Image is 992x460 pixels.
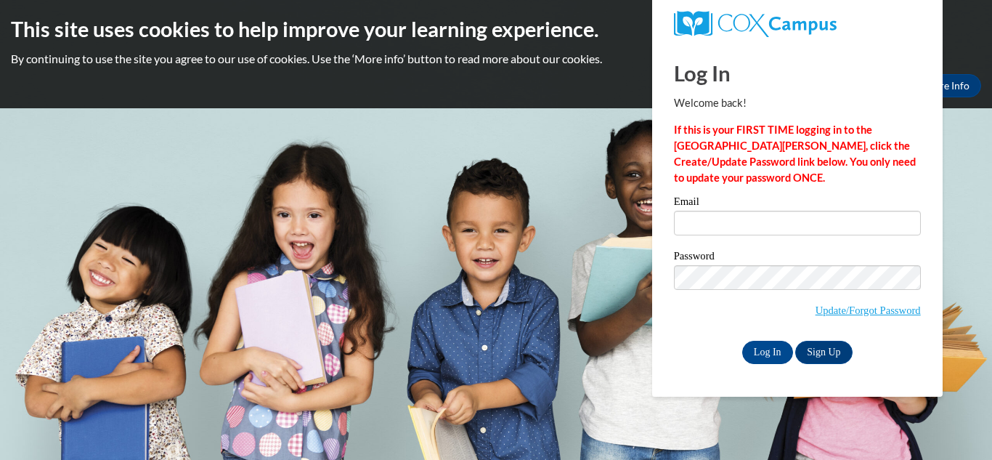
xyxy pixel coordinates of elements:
[674,11,921,37] a: COX Campus
[674,124,916,184] strong: If this is your FIRST TIME logging in to the [GEOGRAPHIC_DATA][PERSON_NAME], click the Create/Upd...
[674,196,921,211] label: Email
[674,58,921,88] h1: Log In
[742,341,793,364] input: Log In
[11,51,981,67] p: By continuing to use the site you agree to our use of cookies. Use the ‘More info’ button to read...
[674,251,921,265] label: Password
[913,74,981,97] a: More Info
[674,95,921,111] p: Welcome back!
[795,341,852,364] a: Sign Up
[11,15,981,44] h2: This site uses cookies to help improve your learning experience.
[816,304,921,316] a: Update/Forgot Password
[674,11,837,37] img: COX Campus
